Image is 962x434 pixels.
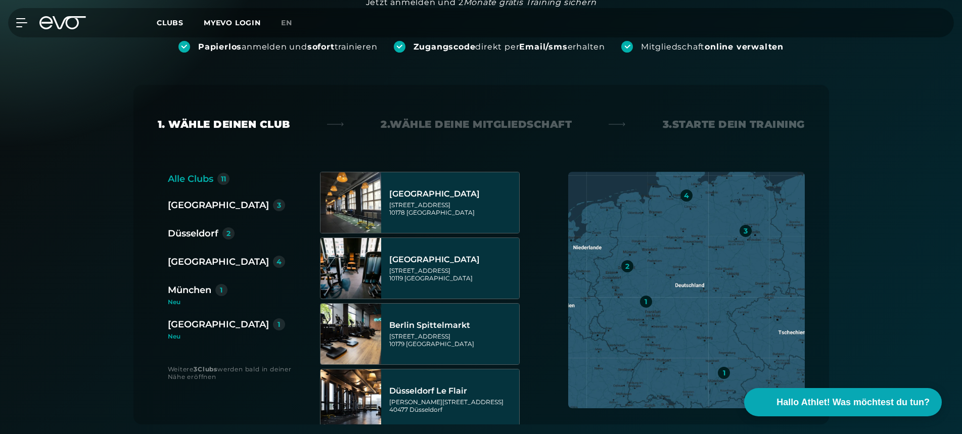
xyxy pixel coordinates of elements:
[157,18,204,27] a: Clubs
[568,172,805,408] img: map
[684,192,689,199] div: 4
[641,41,784,53] div: Mitgliedschaft
[389,398,516,413] div: [PERSON_NAME][STREET_ADDRESS] 40477 Düsseldorf
[744,388,942,416] button: Hallo Athlet! Was möchtest du tun?
[281,18,292,27] span: en
[389,189,516,199] div: [GEOGRAPHIC_DATA]
[198,365,217,373] strong: Clubs
[226,230,231,237] div: 2
[389,267,516,282] div: [STREET_ADDRESS] 10119 [GEOGRAPHIC_DATA]
[168,317,269,331] div: [GEOGRAPHIC_DATA]
[168,226,218,240] div: Düsseldorf
[168,172,213,186] div: Alle Clubs
[705,42,784,52] strong: online verwalten
[320,304,381,364] img: Berlin Spittelmarkt
[220,286,222,294] div: 1
[389,255,516,265] div: [GEOGRAPHIC_DATA]
[278,321,280,328] div: 1
[389,386,516,396] div: Düsseldorf Le Flair
[381,117,572,131] div: 2. Wähle deine Mitgliedschaft
[645,298,647,305] div: 1
[744,227,748,234] div: 3
[776,396,930,409] span: Hallo Athlet! Was möchtest du tun?
[625,263,629,270] div: 2
[320,172,381,233] img: Berlin Alexanderplatz
[168,333,285,340] div: Neu
[389,201,516,216] div: [STREET_ADDRESS] 10178 [GEOGRAPHIC_DATA]
[168,299,293,305] div: Neu
[158,117,290,131] div: 1. Wähle deinen Club
[168,365,300,380] div: Weitere werden bald in deiner Nähe eröffnen
[389,332,516,348] div: [STREET_ADDRESS] 10179 [GEOGRAPHIC_DATA]
[281,17,304,29] a: en
[194,365,198,373] strong: 3
[663,117,805,131] div: 3. Starte dein Training
[519,42,567,52] strong: Email/sms
[168,255,269,269] div: [GEOGRAPHIC_DATA]
[221,175,226,182] div: 11
[320,238,381,299] img: Berlin Rosenthaler Platz
[320,369,381,430] img: Düsseldorf Le Flair
[168,283,211,297] div: München
[723,369,725,376] div: 1
[307,42,335,52] strong: sofort
[204,18,261,27] a: MYEVO LOGIN
[277,202,281,209] div: 3
[168,198,269,212] div: [GEOGRAPHIC_DATA]
[157,18,184,27] span: Clubs
[389,320,516,330] div: Berlin Spittelmarkt
[198,41,378,53] div: anmelden und trainieren
[414,41,605,53] div: direkt per erhalten
[414,42,476,52] strong: Zugangscode
[198,42,242,52] strong: Papierlos
[277,258,282,265] div: 4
